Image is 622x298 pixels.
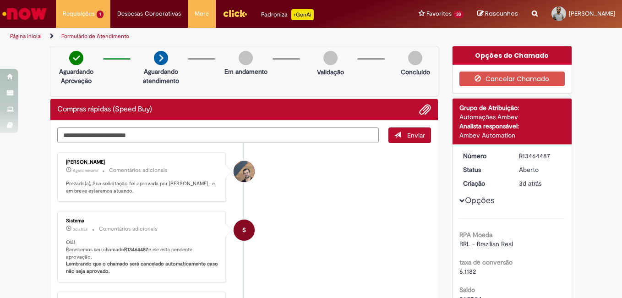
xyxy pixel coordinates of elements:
[456,179,513,188] dt: Criação
[453,11,464,18] span: 33
[453,46,572,65] div: Opções do Chamado
[61,33,129,40] a: Formulário de Atendimento
[66,180,218,194] p: Prezado(a), Sua solicitação foi aprovada por [PERSON_NAME] , e em breve estaremos atuando.
[408,51,422,65] img: img-circle-grey.png
[459,103,565,112] div: Grupo de Atribuição:
[109,166,168,174] small: Comentários adicionais
[73,226,87,232] span: 3d atrás
[459,112,565,121] div: Automações Ambev
[234,220,255,241] div: System
[57,127,379,143] textarea: Digite sua mensagem aqui...
[419,104,431,116] button: Adicionar anexos
[459,121,565,131] div: Analista responsável:
[459,231,492,239] b: RPA Moeda
[223,6,247,20] img: click_logo_yellow_360x200.png
[66,160,218,165] div: [PERSON_NAME]
[426,9,452,18] span: Favoritos
[459,286,475,294] b: Saldo
[117,9,181,18] span: Despesas Corporativas
[401,67,430,77] p: Concluído
[63,9,95,18] span: Requisições
[477,10,518,18] a: Rascunhos
[459,267,476,276] span: 6.1182
[234,161,255,182] div: Leonardo Tayette De Souza
[69,51,83,65] img: check-circle-green.png
[224,67,267,76] p: Em andamento
[459,72,565,86] button: Cancelar Chamado
[323,51,338,65] img: img-circle-grey.png
[459,131,565,140] div: Ambev Automation
[459,258,513,266] b: taxa de conversão
[519,165,562,174] div: Aberto
[7,28,408,45] ul: Trilhas de página
[485,9,518,18] span: Rascunhos
[519,179,541,188] span: 3d atrás
[73,168,98,173] time: 01/09/2025 09:25:23
[388,127,431,143] button: Enviar
[1,5,48,23] img: ServiceNow
[66,218,218,224] div: Sistema
[407,131,425,139] span: Enviar
[456,165,513,174] dt: Status
[10,33,42,40] a: Página inicial
[124,246,148,253] b: R13464487
[66,260,219,275] b: Lembrando que o chamado será cancelado automaticamente caso não seja aprovado.
[519,179,541,188] time: 30/08/2025 06:34:21
[456,151,513,160] dt: Número
[261,9,314,20] div: Padroniza
[519,179,562,188] div: 30/08/2025 06:34:21
[66,239,218,275] p: Olá! Recebemos seu chamado e ele esta pendente aprovação.
[519,151,562,160] div: R13464487
[97,11,104,18] span: 1
[54,67,98,85] p: Aguardando Aprovação
[195,9,209,18] span: More
[139,67,183,85] p: Aguardando atendimento
[73,168,98,173] span: Agora mesmo
[242,219,246,241] span: S
[73,226,87,232] time: 30/08/2025 06:34:33
[57,105,152,114] h2: Compras rápidas (Speed Buy) Histórico de tíquete
[569,10,615,17] span: [PERSON_NAME]
[317,67,344,77] p: Validação
[459,240,513,248] span: BRL - Brazilian Real
[239,51,253,65] img: img-circle-grey.png
[291,9,314,20] p: +GenAi
[154,51,168,65] img: arrow-next.png
[99,225,158,233] small: Comentários adicionais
